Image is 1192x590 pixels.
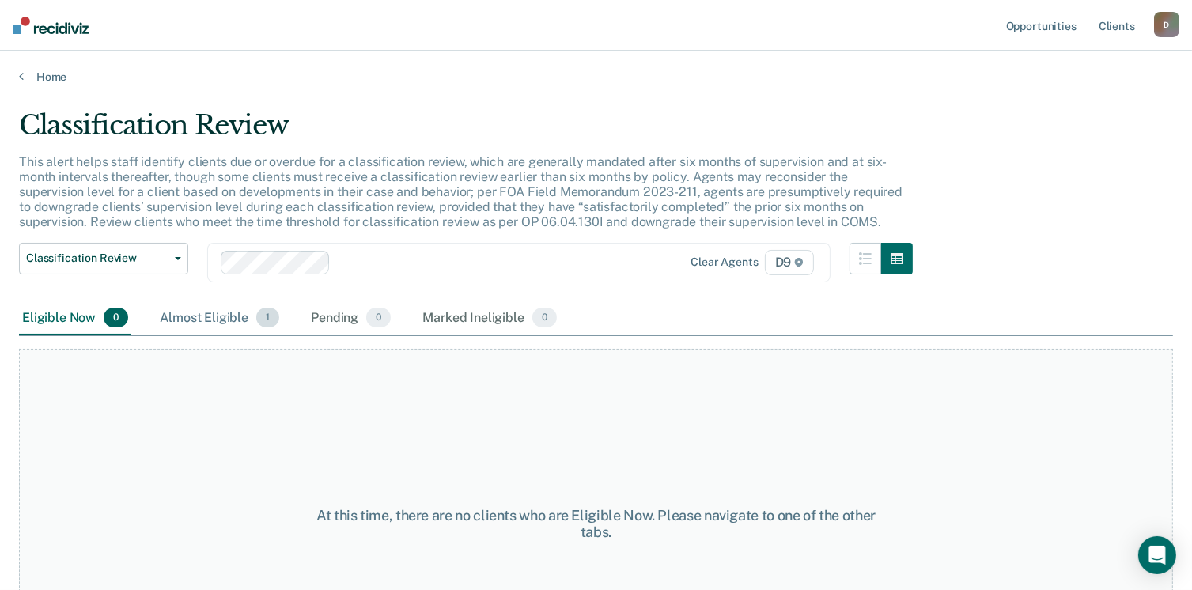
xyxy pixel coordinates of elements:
span: Classification Review [26,252,168,265]
button: D [1154,12,1179,37]
div: Open Intercom Messenger [1138,536,1176,574]
div: Classification Review [19,109,913,154]
div: At this time, there are no clients who are Eligible Now. Please navigate to one of the other tabs. [308,507,884,541]
div: Clear agents [691,255,758,269]
a: Home [19,70,1173,84]
div: Almost Eligible1 [157,301,282,336]
span: D9 [765,250,815,275]
span: 0 [366,308,391,328]
div: Marked Ineligible0 [419,301,560,336]
span: 0 [532,308,557,328]
div: Eligible Now0 [19,301,131,336]
div: Pending0 [308,301,394,336]
span: 1 [256,308,279,328]
p: This alert helps staff identify clients due or overdue for a classification review, which are gen... [19,154,903,230]
button: Classification Review [19,243,188,274]
img: Recidiviz [13,17,89,34]
span: 0 [104,308,128,328]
